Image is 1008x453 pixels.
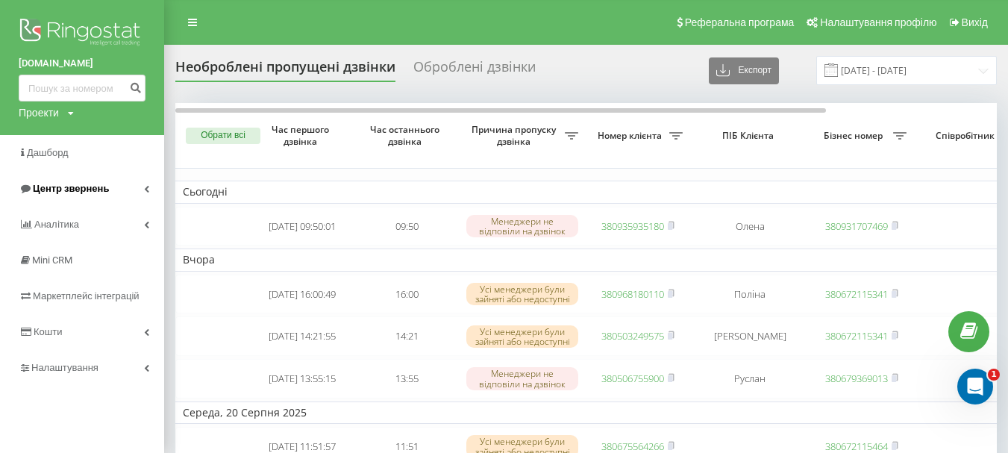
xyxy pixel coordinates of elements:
span: Mini CRM [32,254,72,266]
a: 380503249575 [601,329,664,343]
span: Час останнього дзвінка [366,124,447,147]
span: Кошти [34,326,62,337]
span: Аналiтика [34,219,79,230]
td: 09:50 [354,207,459,246]
button: Обрати всі [186,128,260,144]
span: 1 [988,369,1000,381]
a: 380679369013 [825,372,888,385]
a: 380506755900 [601,372,664,385]
td: Поліна [690,275,810,314]
a: 380931707469 [825,219,888,233]
td: [DATE] 13:55:15 [250,359,354,399]
td: [DATE] 14:21:55 [250,316,354,356]
div: Усі менеджери були зайняті або недоступні [466,325,578,348]
div: Проекти [19,105,59,120]
a: 380672115341 [825,287,888,301]
div: Оброблені дзвінки [413,59,536,82]
span: Налаштування [31,362,98,373]
span: Налаштування профілю [820,16,936,28]
button: Експорт [709,57,779,84]
td: 14:21 [354,316,459,356]
span: Номер клієнта [593,130,669,142]
td: 13:55 [354,359,459,399]
input: Пошук за номером [19,75,145,101]
span: Вихід [962,16,988,28]
td: Руслан [690,359,810,399]
a: 380672115464 [825,440,888,453]
div: Менеджери не відповіли на дзвінок [466,215,578,237]
span: Дашборд [27,147,69,158]
a: 380675564266 [601,440,664,453]
span: Час першого дзвінка [262,124,342,147]
a: 380935935180 [601,219,664,233]
span: ПІБ Клієнта [703,130,797,142]
td: 16:00 [354,275,459,314]
img: Ringostat logo [19,15,145,52]
a: 380672115341 [825,329,888,343]
a: [DOMAIN_NAME] [19,56,145,71]
span: Маркетплейс інтеграцій [33,290,140,302]
span: Реферальна програма [685,16,795,28]
span: Центр звернень [33,183,109,194]
span: Бізнес номер [817,130,893,142]
iframe: Intercom live chat [957,369,993,404]
a: 380968180110 [601,287,664,301]
div: Менеджери не відповіли на дзвінок [466,367,578,390]
td: [DATE] 16:00:49 [250,275,354,314]
td: Олена [690,207,810,246]
div: Необроблені пропущені дзвінки [175,59,395,82]
span: Причина пропуску дзвінка [466,124,565,147]
td: [PERSON_NAME] [690,316,810,356]
td: [DATE] 09:50:01 [250,207,354,246]
div: Усі менеджери були зайняті або недоступні [466,283,578,305]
